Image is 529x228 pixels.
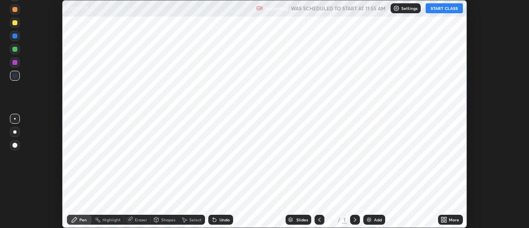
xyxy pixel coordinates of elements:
div: Shapes [161,218,175,222]
div: / [338,217,340,222]
img: recording.375f2c34.svg [256,5,263,12]
div: Pen [79,218,87,222]
div: Undo [219,218,230,222]
p: Settings [401,6,417,10]
div: Select [189,218,202,222]
div: Slides [296,218,308,222]
img: add-slide-button [366,216,372,223]
button: START CLASS [426,3,463,13]
img: class-settings-icons [393,5,400,12]
div: Eraser [135,218,147,222]
div: More [449,218,459,222]
div: Add [374,218,382,222]
div: 1 [328,217,336,222]
p: COM - 11 [67,5,88,12]
div: 1 [342,216,347,223]
p: Recording [264,5,288,12]
div: Highlight [102,218,121,222]
h5: WAS SCHEDULED TO START AT 11:55 AM [291,5,386,12]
